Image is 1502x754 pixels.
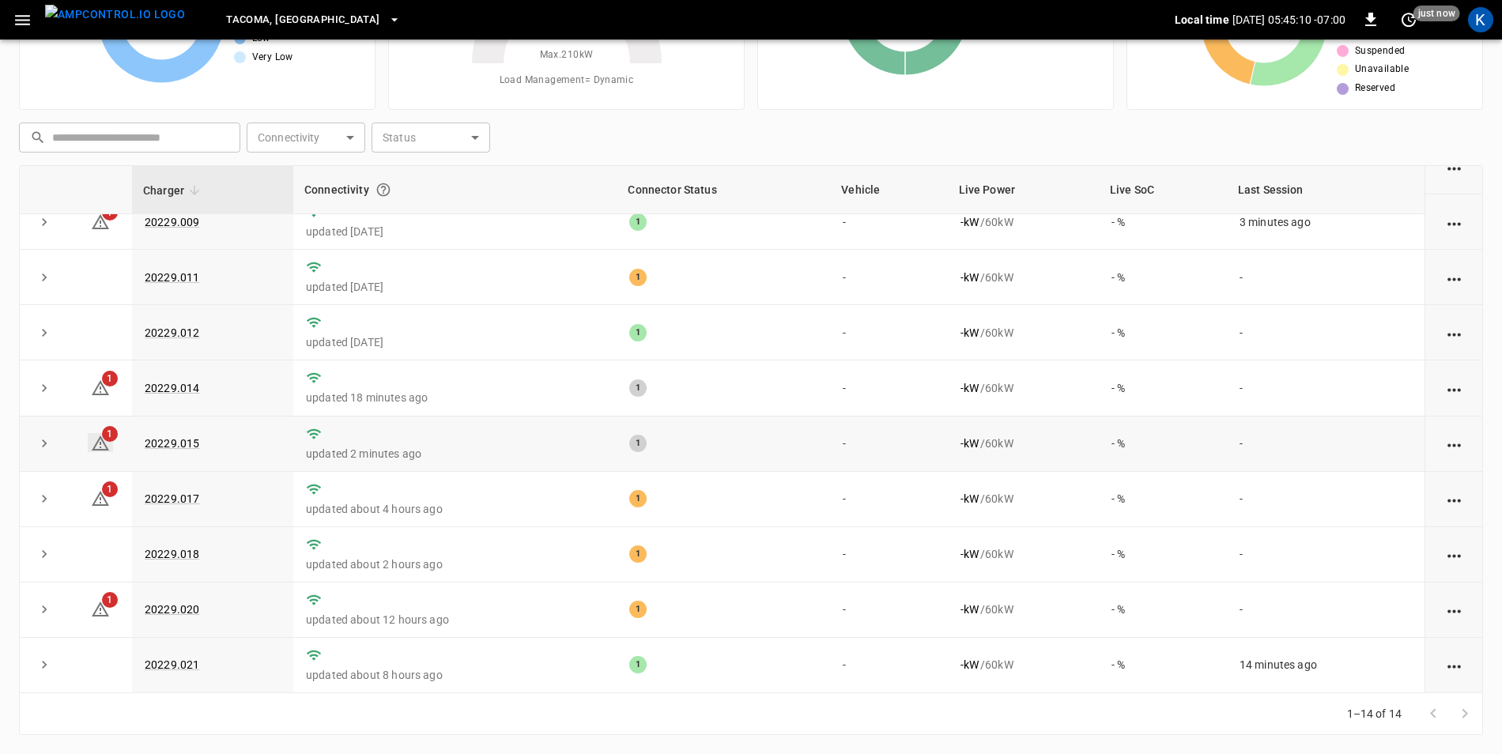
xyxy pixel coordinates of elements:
[960,270,979,285] p: - kW
[306,667,604,683] p: updated about 8 hours ago
[91,381,110,394] a: 1
[1444,214,1464,230] div: action cell options
[32,266,56,289] button: expand row
[306,334,604,350] p: updated [DATE]
[32,376,56,400] button: expand row
[143,181,205,200] span: Charger
[960,214,1086,230] div: / 60 kW
[1444,270,1464,285] div: action cell options
[306,390,604,405] p: updated 18 minutes ago
[1444,435,1464,451] div: action cell options
[830,472,947,527] td: -
[830,527,947,582] td: -
[145,382,199,394] a: 20229.014
[306,224,604,239] p: updated [DATE]
[500,73,634,89] span: Load Management = Dynamic
[1099,360,1227,416] td: - %
[830,166,947,214] th: Vehicle
[45,5,185,25] img: ampcontrol.io logo
[226,11,379,29] span: Tacoma, [GEOGRAPHIC_DATA]
[1468,7,1493,32] div: profile-icon
[1099,472,1227,527] td: - %
[145,658,199,671] a: 20229.021
[306,501,604,517] p: updated about 4 hours ago
[1227,527,1425,582] td: -
[960,657,1086,673] div: / 60 kW
[1444,491,1464,507] div: action cell options
[1232,12,1345,28] p: [DATE] 05:45:10 -07:00
[1227,194,1425,250] td: 3 minutes ago
[948,166,1099,214] th: Live Power
[629,490,647,507] div: 1
[102,592,118,608] span: 1
[1355,62,1409,77] span: Unavailable
[91,492,110,504] a: 1
[629,601,647,618] div: 1
[145,492,199,505] a: 20229.017
[1444,325,1464,341] div: action cell options
[1355,43,1406,59] span: Suspended
[1099,638,1227,693] td: - %
[1227,250,1425,305] td: -
[306,612,604,628] p: updated about 12 hours ago
[1444,601,1464,617] div: action cell options
[220,5,406,36] button: Tacoma, [GEOGRAPHIC_DATA]
[960,435,979,451] p: - kW
[629,435,647,452] div: 1
[830,250,947,305] td: -
[540,47,594,63] span: Max. 210 kW
[145,603,199,616] a: 20229.020
[306,279,604,295] p: updated [DATE]
[960,214,979,230] p: - kW
[1099,194,1227,250] td: - %
[960,325,979,341] p: - kW
[1175,12,1229,28] p: Local time
[1227,417,1425,472] td: -
[145,271,199,284] a: 20229.011
[306,556,604,572] p: updated about 2 hours ago
[145,326,199,339] a: 20229.012
[102,426,118,442] span: 1
[830,582,947,638] td: -
[830,305,947,360] td: -
[1227,472,1425,527] td: -
[1099,582,1227,638] td: - %
[960,657,979,673] p: - kW
[960,380,979,396] p: - kW
[1227,360,1425,416] td: -
[1227,166,1425,214] th: Last Session
[32,321,56,345] button: expand row
[830,417,947,472] td: -
[32,432,56,455] button: expand row
[369,175,398,204] button: Connection between the charger and our software.
[1227,638,1425,693] td: 14 minutes ago
[1099,417,1227,472] td: - %
[960,546,1086,562] div: / 60 kW
[1099,305,1227,360] td: - %
[91,602,110,615] a: 1
[830,360,947,416] td: -
[32,487,56,511] button: expand row
[88,433,113,452] a: 1
[629,269,647,286] div: 1
[1227,305,1425,360] td: -
[32,598,56,621] button: expand row
[91,215,110,228] a: 1
[960,491,979,507] p: - kW
[830,194,947,250] td: -
[1396,7,1421,32] button: set refresh interval
[629,324,647,341] div: 1
[960,435,1086,451] div: / 60 kW
[1413,6,1460,21] span: just now
[1444,380,1464,396] div: action cell options
[145,437,199,450] a: 20229.015
[252,50,293,66] span: Very Low
[1099,527,1227,582] td: - %
[629,379,647,397] div: 1
[1355,81,1395,96] span: Reserved
[1099,166,1227,214] th: Live SoC
[1444,159,1464,175] div: action cell options
[32,210,56,234] button: expand row
[830,638,947,693] td: -
[960,601,1086,617] div: / 60 kW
